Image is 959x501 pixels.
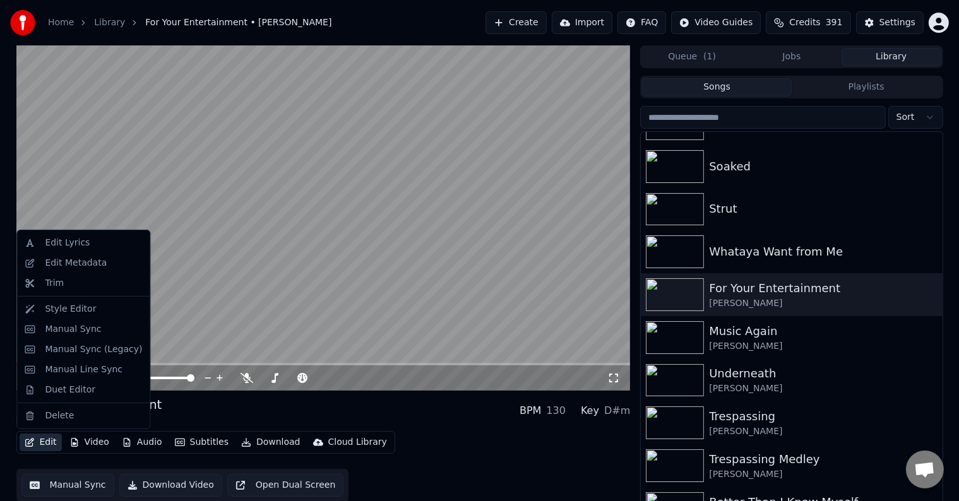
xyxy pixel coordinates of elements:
[48,16,74,29] a: Home
[896,111,915,124] span: Sort
[45,343,142,356] div: Manual Sync (Legacy)
[236,433,306,451] button: Download
[20,433,62,451] button: Edit
[709,340,937,353] div: [PERSON_NAME]
[94,16,125,29] a: Library
[879,16,915,29] div: Settings
[581,403,599,418] div: Key
[709,243,937,261] div: Whataya Want from Me
[45,363,122,376] div: Manual Line Sync
[709,468,937,481] div: [PERSON_NAME]
[789,16,820,29] span: Credits
[48,16,331,29] nav: breadcrumb
[328,436,387,449] div: Cloud Library
[709,322,937,340] div: Music Again
[856,11,924,34] button: Settings
[709,297,937,310] div: [PERSON_NAME]
[642,48,742,66] button: Queue
[45,257,107,269] div: Edit Metadata
[709,382,937,395] div: [PERSON_NAME]
[520,403,541,418] div: BPM
[552,11,612,34] button: Import
[485,11,547,34] button: Create
[906,451,944,488] a: Open chat
[709,425,937,438] div: [PERSON_NAME]
[145,16,331,29] span: For Your Entertainment • [PERSON_NAME]
[45,277,64,290] div: Trim
[709,280,937,297] div: For Your Entertainment
[10,10,35,35] img: youka
[45,303,96,315] div: Style Editor
[766,11,850,34] button: Credits391
[642,78,792,97] button: Songs
[617,11,666,34] button: FAQ
[671,11,761,34] button: Video Guides
[546,403,566,418] div: 130
[45,237,90,249] div: Edit Lyrics
[117,433,167,451] button: Audio
[842,48,941,66] button: Library
[709,158,937,175] div: Soaked
[45,410,74,422] div: Delete
[709,365,937,382] div: Underneath
[792,78,941,97] button: Playlists
[170,433,234,451] button: Subtitles
[45,323,101,336] div: Manual Sync
[742,48,842,66] button: Jobs
[709,408,937,425] div: Trespassing
[826,16,843,29] span: 391
[604,403,630,418] div: D#m
[709,200,937,218] div: Strut
[703,50,716,63] span: ( 1 )
[45,384,95,396] div: Duet Editor
[119,474,222,497] button: Download Video
[64,433,114,451] button: Video
[227,474,344,497] button: Open Dual Screen
[21,474,114,497] button: Manual Sync
[709,451,937,468] div: Trespassing Medley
